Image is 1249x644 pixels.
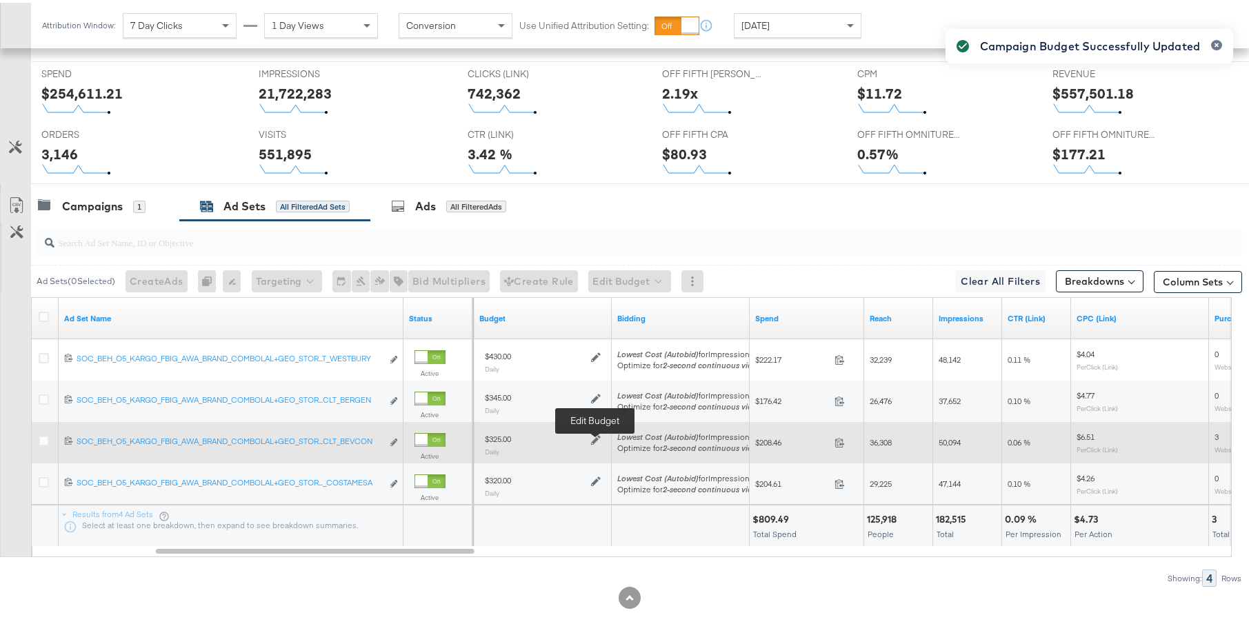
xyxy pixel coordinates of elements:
span: Conversion [406,17,456,29]
span: 1 Day Views [272,17,324,29]
span: People [868,526,894,536]
span: ORDERS [41,125,145,139]
em: Lowest Cost (Autobid) [617,429,699,439]
div: Ad Sets ( 0 Selected) [37,272,115,285]
span: for Impressions [617,470,754,481]
span: 29,225 [870,476,892,486]
em: 2-second continuous video view [663,357,780,368]
div: 3,146 [41,141,78,161]
em: Lowest Cost (Autobid) [617,470,699,481]
span: OFF FIFTH [PERSON_NAME] [662,65,766,78]
div: SOC_BEH_O5_KARGO_FBIG_AWA_BRAND_COMBOLAL+GEO_STOR...T_WESTBURY [77,350,382,361]
div: SOC_BEH_O5_KARGO_FBIG_AWA_BRAND_COMBOLAL+GEO_STOR..._COSTAMESA [77,474,382,485]
div: Ads [415,196,436,212]
a: SOC_BEH_O5_KARGO_FBIG_AWA_BRAND_COMBOLAL+GEO_STOR...CLT_BERGEN [77,392,382,406]
span: for Impressions [617,429,754,439]
span: CLICKS (LINK) [468,65,571,78]
input: Search Ad Set Name, ID or Objective [54,221,1132,248]
em: 2-second continuous video view [663,481,780,492]
div: SOC_BEH_O5_KARGO_FBIG_AWA_BRAND_COMBOLAL+GEO_STOR...CLT_BEVCON [77,433,382,444]
div: Optimize for [617,481,780,492]
span: 7 Day Clicks [130,17,183,29]
div: $80.93 [662,141,707,161]
label: Active [414,449,446,458]
a: The number of people your ad was served to. [870,310,928,321]
sub: Daily [485,362,499,370]
em: 2-second continuous video view [663,440,780,450]
label: Active [414,490,446,499]
a: The total amount spent to date. [755,310,859,321]
span: Total Spend [753,526,797,536]
div: 0.57% [857,141,899,161]
div: 3.42 % [468,141,512,161]
div: Attribution Window: [41,18,116,28]
span: $204.61 [755,476,829,486]
label: Use Unified Attribution Setting: [519,17,649,30]
em: Lowest Cost (Autobid) [617,388,699,398]
div: 551,895 [259,141,312,161]
a: Shows the current budget of Ad Set. [479,310,606,321]
em: Lowest Cost (Autobid) [617,346,699,356]
span: for Impressions [617,346,754,356]
a: Your Ad Set name. [64,310,398,321]
a: SOC_BEH_O5_KARGO_FBIG_AWA_BRAND_COMBOLAL+GEO_STOR..._COSTAMESA [77,474,382,489]
div: $325.00 [485,431,511,442]
span: $176.42 [755,393,829,403]
span: 32,239 [870,352,892,362]
div: $11.72 [857,81,902,101]
div: 742,362 [468,81,521,101]
div: 1 [133,198,146,210]
div: $254,611.21 [41,81,123,101]
span: for Impressions [617,388,754,398]
a: Shows your bid and optimisation settings for this Ad Set. [617,310,744,321]
sub: Daily [485,445,499,453]
span: CTR (LINK) [468,125,571,139]
label: Active [414,407,446,416]
div: Optimize for [617,440,780,451]
span: $208.46 [755,434,829,445]
div: $320.00 [485,472,511,483]
sub: Daily [485,403,499,412]
a: SOC_BEH_O5_KARGO_FBIG_AWA_BRAND_COMBOLAL+GEO_STOR...CLT_BEVCON [77,433,382,447]
span: OFF FIFTH CPA [662,125,766,139]
div: All Filtered Ad Sets [276,198,350,210]
span: 36,308 [870,434,892,445]
label: Active [414,366,446,375]
div: Optimize for [617,357,780,368]
span: CPM [857,65,961,78]
span: VISITS [259,125,362,139]
span: SPEND [41,65,145,78]
a: SOC_BEH_O5_KARGO_FBIG_AWA_BRAND_COMBOLAL+GEO_STOR...T_WESTBURY [77,350,382,365]
div: Campaigns [62,196,123,212]
div: 21,722,283 [259,81,332,101]
span: IMPRESSIONS [259,65,362,78]
div: Optimize for [617,399,780,410]
div: $809.49 [752,510,793,523]
span: $222.17 [755,352,829,362]
div: 125,918 [867,510,901,523]
span: [DATE] [741,17,770,29]
div: SOC_BEH_O5_KARGO_FBIG_AWA_BRAND_COMBOLAL+GEO_STOR...CLT_BERGEN [77,392,382,403]
span: 26,476 [870,393,892,403]
span: OFF FIFTH OMNITURE CVR [857,125,961,139]
div: 0 [198,268,223,290]
div: Ad Sets [223,196,266,212]
div: Campaign Budget Successfully Updated [980,35,1200,52]
div: $430.00 [485,348,511,359]
em: 2-second continuous video view [663,399,780,409]
sub: Daily [485,486,499,494]
div: $345.00 [485,390,511,401]
div: All Filtered Ads [446,198,506,210]
a: Shows the current state of your Ad Set. [409,310,467,321]
div: 2.19x [662,81,698,101]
